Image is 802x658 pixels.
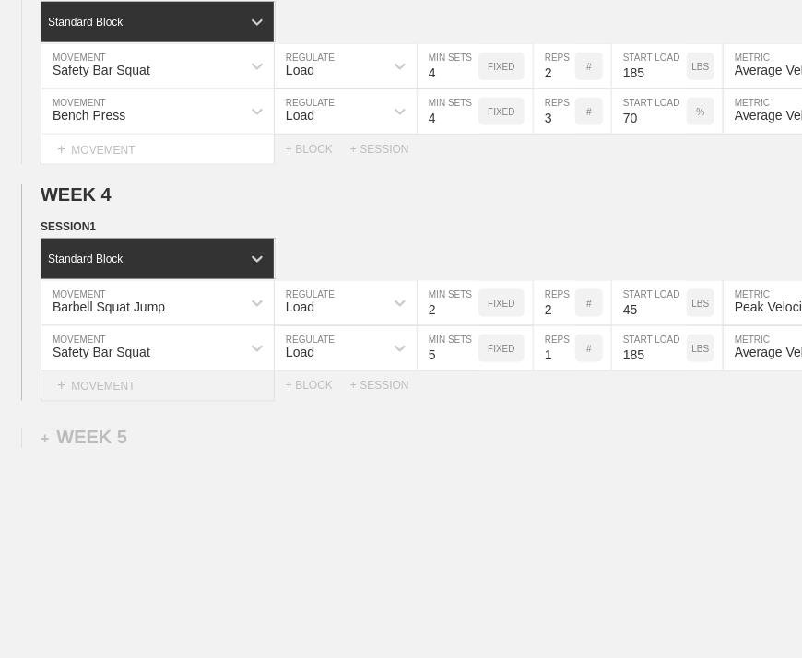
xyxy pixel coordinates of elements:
[692,299,710,309] p: LBS
[612,281,687,325] input: Any
[612,89,687,134] input: Any
[41,428,127,449] div: WEEK 5
[488,299,514,309] p: FIXED
[697,107,705,117] p: %
[488,107,514,117] p: FIXED
[286,380,350,393] div: + BLOCK
[48,16,123,29] div: Standard Block
[586,107,592,117] p: #
[286,63,314,77] div: Load
[41,184,112,205] span: WEEK 4
[586,299,592,309] p: #
[286,143,350,156] div: + BLOCK
[488,344,514,354] p: FIXED
[48,253,123,265] div: Standard Block
[53,300,165,314] div: Barbell Squat Jump
[41,135,275,165] div: MOVEMENT
[612,44,687,88] input: Any
[692,344,710,354] p: LBS
[57,378,65,394] span: +
[586,62,592,72] p: #
[612,326,687,370] input: Any
[710,570,802,658] iframe: Chat Widget
[586,344,592,354] p: #
[286,300,314,314] div: Load
[53,345,150,359] div: Safety Bar Squat
[41,431,49,447] span: +
[350,143,424,156] div: + SESSION
[692,62,710,72] p: LBS
[41,220,96,233] span: SESSION 1
[53,108,125,123] div: Bench Press
[53,63,150,77] div: Safety Bar Squat
[57,141,65,157] span: +
[350,380,424,393] div: + SESSION
[41,371,275,402] div: MOVEMENT
[286,108,314,123] div: Load
[286,345,314,359] div: Load
[488,62,514,72] p: FIXED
